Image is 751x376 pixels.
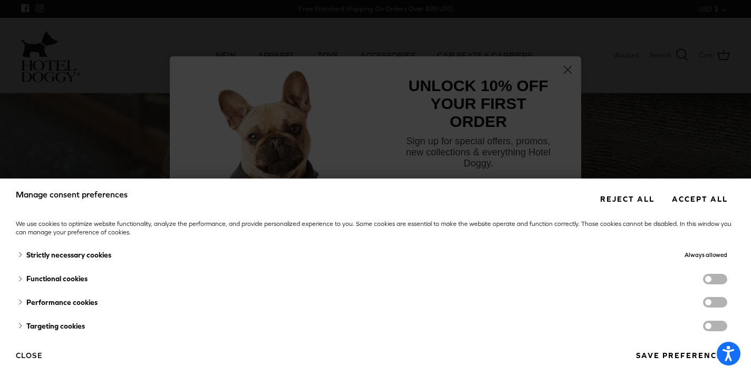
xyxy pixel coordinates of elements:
button: Accept all [664,189,735,209]
span: Manage consent preferences [16,190,128,199]
div: Always allowed [514,243,727,268]
label: functionality cookies [703,274,727,284]
div: Functional cookies [16,267,514,291]
button: Save preferences [628,346,735,365]
button: Reject all [592,189,662,209]
label: targeting cookies [703,321,727,331]
div: Targeting cookies [16,314,514,338]
span: Always allowed [685,252,727,258]
button: Close [16,347,43,364]
label: performance cookies [703,297,727,308]
div: Performance cookies [16,291,514,314]
div: We use cookies to optimize website functionality, analyze the performance, and provide personaliz... [16,220,735,237]
div: Strictly necessary cookies [16,243,514,268]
